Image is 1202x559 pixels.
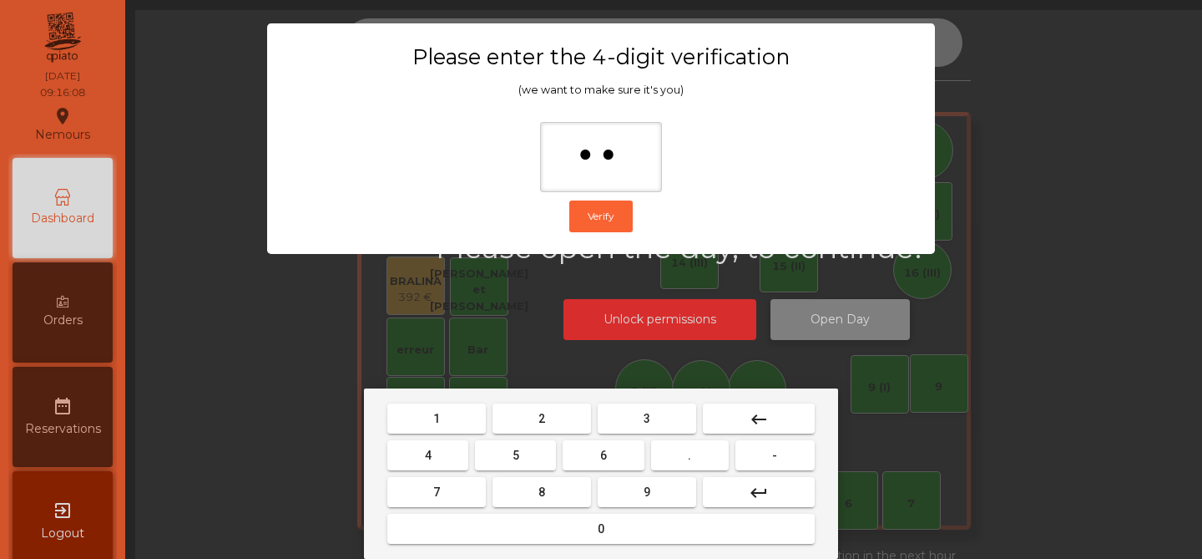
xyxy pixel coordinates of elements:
[688,449,691,462] span: .
[387,514,815,544] button: 0
[538,412,545,425] span: 2
[433,412,440,425] span: 1
[749,409,769,429] mat-icon: keyboard_backspace
[563,440,644,470] button: 6
[644,485,650,499] span: 9
[425,449,432,462] span: 4
[475,440,556,470] button: 5
[387,440,468,470] button: 4
[644,412,650,425] span: 3
[651,440,729,470] button: .
[518,84,684,96] span: (we want to make sure it's you)
[538,485,545,499] span: 8
[492,404,591,434] button: 2
[387,404,486,434] button: 1
[598,522,604,536] span: 0
[749,483,769,503] mat-icon: keyboard_return
[387,477,486,507] button: 7
[735,440,815,470] button: -
[598,477,696,507] button: 9
[513,449,519,462] span: 5
[569,201,633,232] button: Verify
[600,449,607,462] span: 6
[433,485,440,499] span: 7
[598,404,696,434] button: 3
[492,477,591,507] button: 8
[772,449,777,462] span: -
[300,43,902,70] h3: Please enter the 4-digit verification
